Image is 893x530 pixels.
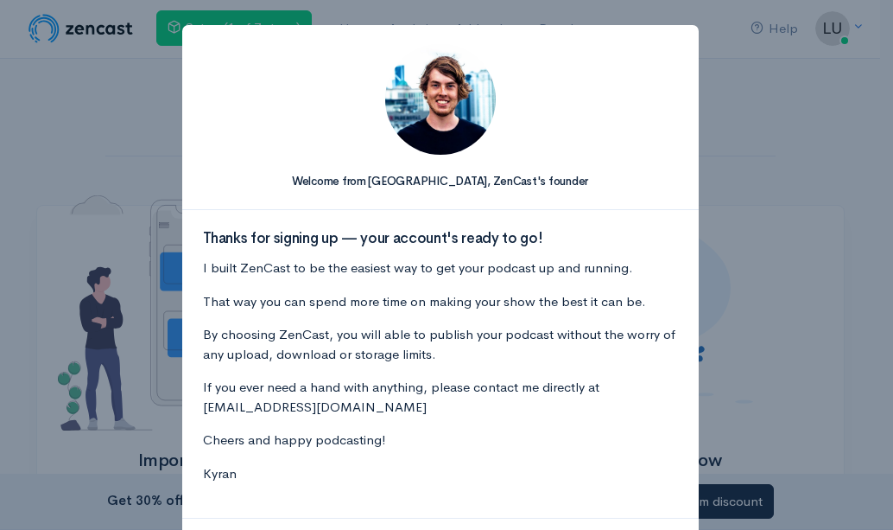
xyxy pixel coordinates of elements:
[203,378,678,417] p: If you ever need a hand with anything, please contact me directly at [EMAIL_ADDRESS][DOMAIN_NAME]
[203,292,678,312] p: That way you can spend more time on making your show the best it can be.
[203,325,678,364] p: By choosing ZenCast, you will able to publish your podcast without the worry of any upload, downl...
[203,259,678,278] p: I built ZenCast to be the easiest way to get your podcast up and running.
[203,176,678,188] h5: Welcome from [GEOGRAPHIC_DATA], ZenCast's founder
[203,231,678,247] h3: Thanks for signing up — your account's ready to go!
[203,464,678,484] p: Kyran
[834,471,876,513] iframe: gist-messenger-bubble-iframe
[203,431,678,450] p: Cheers and happy podcasting!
